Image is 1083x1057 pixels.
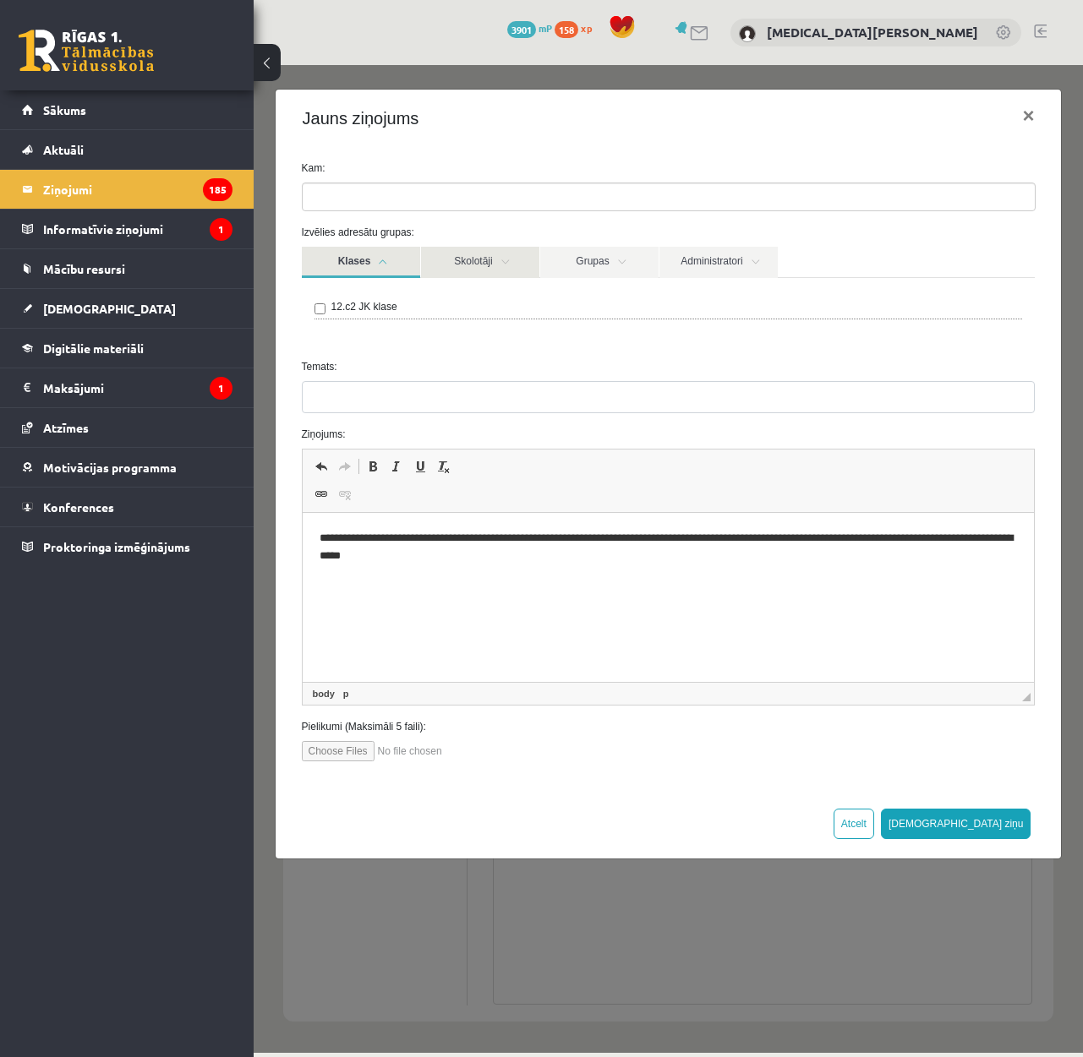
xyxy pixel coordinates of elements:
span: xp [581,21,592,35]
label: Izvēlies adresātu grupas: [36,160,795,175]
a: Klases [48,182,167,213]
span: Sākums [43,102,86,117]
a: Maksājumi1 [22,368,232,407]
span: mP [539,21,552,35]
a: Motivācijas programma [22,448,232,487]
button: [DEMOGRAPHIC_DATA] ziņu [627,744,778,774]
a: [MEDICAL_DATA][PERSON_NAME] [767,24,978,41]
span: Mācību resursi [43,261,125,276]
a: 158 xp [555,21,600,35]
label: 12.c2 JK klase [78,234,144,249]
span: Aktuāli [43,142,84,157]
button: × [755,27,794,74]
span: 158 [555,21,578,38]
a: Aktuāli [22,130,232,169]
label: Kam: [36,95,795,111]
a: 3901 mP [507,21,552,35]
span: Motivācijas programma [43,460,177,475]
i: 185 [203,178,232,201]
label: Pielikumi (Maksimāli 5 faili): [36,654,795,669]
h4: Jauns ziņojums [49,41,166,66]
a: Atzīmes [22,408,232,447]
legend: Ziņojumi [43,170,232,209]
button: Atcelt [580,744,621,774]
a: Rīgas 1. Tālmācības vidusskola [19,30,154,72]
a: Grupas [287,182,405,213]
span: Proktoringa izmēģinājums [43,539,190,554]
a: Mācību resursi [22,249,232,288]
span: Перетащите для изменения размера [768,628,777,636]
legend: Maksājumi [43,368,232,407]
a: Отменить (Ctrl+Z) [56,390,79,412]
a: Ziņojumi185 [22,170,232,209]
a: Полужирный (Ctrl+B) [107,390,131,412]
a: Вставить/Редактировать ссылку (Ctrl+K) [56,418,79,440]
a: Убрать ссылку [79,418,103,440]
label: Temats: [36,294,795,309]
a: Убрать форматирование [178,390,202,412]
a: Элемент body [56,621,85,636]
a: Administratori [406,182,524,213]
label: Ziņojums: [36,362,795,377]
img: Nikita Ļahovs [739,25,756,42]
a: Повторить (Ctrl+Y) [79,390,103,412]
a: Подчеркнутый (Ctrl+U) [155,390,178,412]
span: 3901 [507,21,536,38]
span: [DEMOGRAPHIC_DATA] [43,301,176,316]
span: Atzīmes [43,420,89,435]
a: Элемент p [86,621,99,636]
a: Proktoringa izmēģinājums [22,527,232,566]
iframe: Визуальный текстовый редактор, wiswyg-editor-47025066121680-1757967004-208 [49,448,781,617]
a: Digitālie materiāli [22,329,232,368]
a: Sākums [22,90,232,129]
i: 1 [210,377,232,400]
a: Skolotāji [167,182,286,213]
i: 1 [210,218,232,241]
span: Digitālie materiāli [43,341,144,356]
legend: Informatīvie ziņojumi [43,210,232,248]
a: Konferences [22,488,232,526]
a: [DEMOGRAPHIC_DATA] [22,289,232,328]
span: Konferences [43,499,114,515]
a: Курсив (Ctrl+I) [131,390,155,412]
a: Informatīvie ziņojumi1 [22,210,232,248]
